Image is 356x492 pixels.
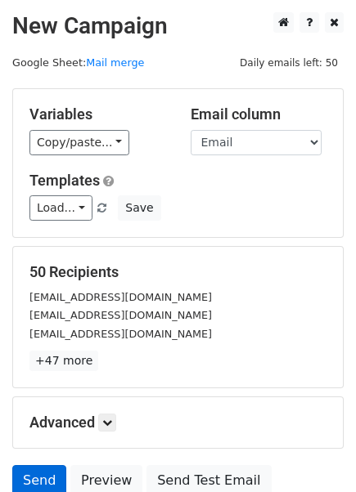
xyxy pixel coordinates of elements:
[234,56,344,69] a: Daily emails left: 50
[86,56,144,69] a: Mail merge
[29,130,129,155] a: Copy/paste...
[12,12,344,40] h2: New Campaign
[29,414,327,432] h5: Advanced
[29,328,212,340] small: [EMAIL_ADDRESS][DOMAIN_NAME]
[191,105,327,123] h5: Email column
[29,195,92,221] a: Load...
[29,172,100,189] a: Templates
[29,105,166,123] h5: Variables
[12,56,144,69] small: Google Sheet:
[274,414,356,492] iframe: Chat Widget
[29,291,212,303] small: [EMAIL_ADDRESS][DOMAIN_NAME]
[29,351,98,371] a: +47 more
[118,195,160,221] button: Save
[29,309,212,321] small: [EMAIL_ADDRESS][DOMAIN_NAME]
[234,54,344,72] span: Daily emails left: 50
[29,263,327,281] h5: 50 Recipients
